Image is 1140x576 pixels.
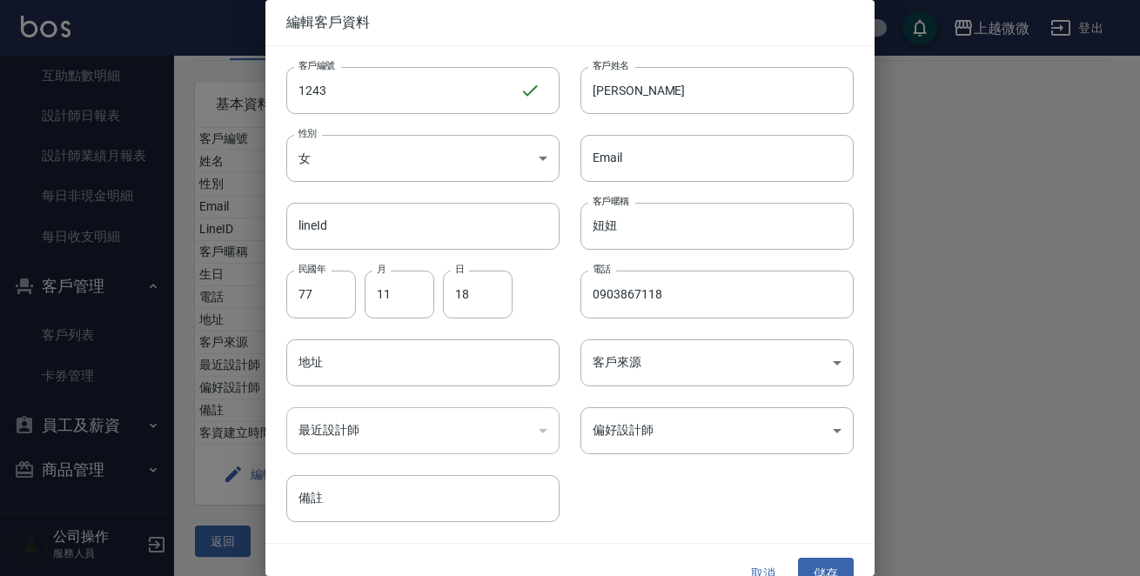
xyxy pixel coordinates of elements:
[593,195,629,208] label: 客戶暱稱
[593,263,611,276] label: 電話
[377,263,386,276] label: 月
[593,59,629,72] label: 客戶姓名
[455,263,464,276] label: 日
[298,263,325,276] label: 民國年
[286,14,854,31] span: 編輯客戶資料
[298,59,335,72] label: 客戶編號
[298,127,317,140] label: 性別
[286,135,560,182] div: 女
